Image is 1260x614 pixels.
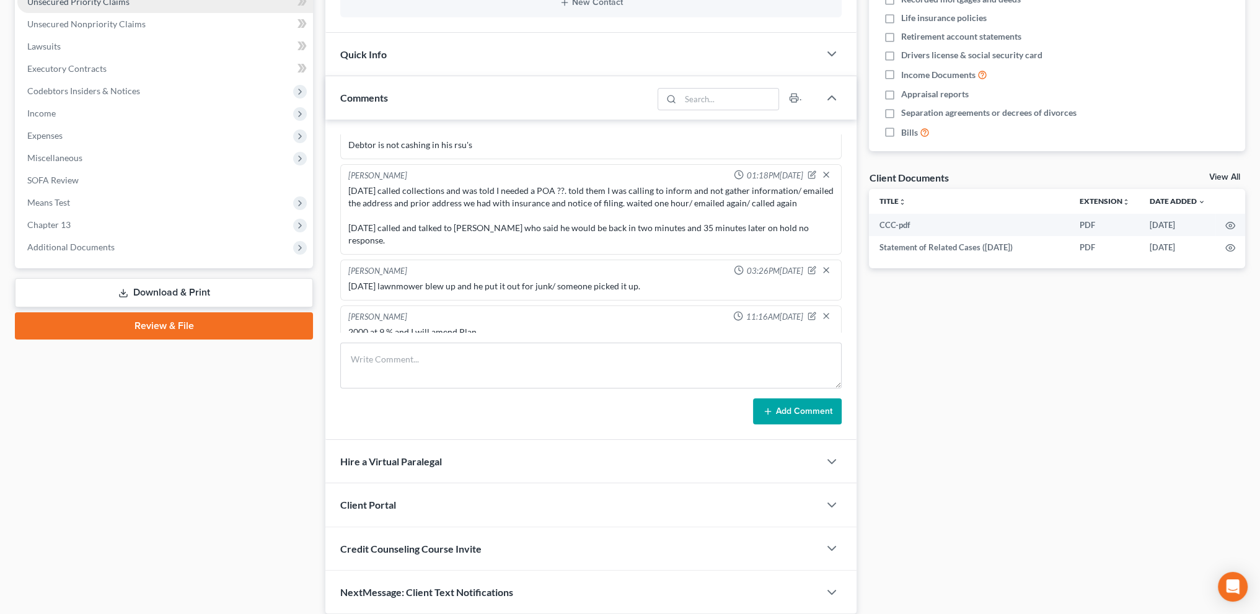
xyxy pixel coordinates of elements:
[348,311,407,323] div: [PERSON_NAME]
[348,185,834,247] div: [DATE] called collections and was told I needed a POA ??. told them I was calling to inform and n...
[1150,196,1205,206] a: Date Added expand_more
[1140,236,1215,258] td: [DATE]
[1198,198,1205,206] i: expand_more
[1209,173,1240,182] a: View All
[746,265,803,277] span: 03:26PM[DATE]
[348,265,407,278] div: [PERSON_NAME]
[746,311,803,323] span: 11:16AM[DATE]
[27,152,82,163] span: Miscellaneous
[901,12,987,24] span: Life insurance policies
[348,170,407,182] div: [PERSON_NAME]
[340,455,442,467] span: Hire a Virtual Paralegal
[340,48,387,60] span: Quick Info
[901,88,969,100] span: Appraisal reports
[27,63,107,74] span: Executory Contracts
[348,326,834,338] div: 2000 at 9 % and I will amend Plan.
[753,398,842,424] button: Add Comment
[898,198,905,206] i: unfold_more
[17,35,313,58] a: Lawsuits
[340,499,396,511] span: Client Portal
[17,169,313,191] a: SOFA Review
[27,219,71,230] span: Chapter 13
[901,107,1077,119] span: Separation agreements or decrees of divorces
[27,86,140,96] span: Codebtors Insiders & Notices
[1122,198,1130,206] i: unfold_more
[869,214,1070,236] td: CCC-pdf
[340,92,388,103] span: Comments
[27,175,79,185] span: SOFA Review
[879,196,905,206] a: Titleunfold_more
[1080,196,1130,206] a: Extensionunfold_more
[901,126,918,139] span: Bills
[15,278,313,307] a: Download & Print
[27,19,146,29] span: Unsecured Nonpriority Claims
[340,586,513,598] span: NextMessage: Client Text Notifications
[17,58,313,80] a: Executory Contracts
[15,312,313,340] a: Review & File
[869,236,1070,258] td: Statement of Related Cases ([DATE])
[27,41,61,51] span: Lawsuits
[1218,572,1248,602] div: Open Intercom Messenger
[746,170,803,182] span: 01:18PM[DATE]
[348,139,834,151] div: Debtor is not cashing in his rsu's
[901,69,976,81] span: Income Documents
[27,108,56,118] span: Income
[340,543,482,555] span: Credit Counseling Course Invite
[27,242,115,252] span: Additional Documents
[27,197,70,208] span: Means Test
[681,89,779,110] input: Search...
[901,30,1021,43] span: Retirement account statements
[27,130,63,141] span: Expenses
[348,280,834,292] div: [DATE] lawnmower blew up and he put it out for junk/ someone picked it up.
[869,171,948,184] div: Client Documents
[1070,236,1140,258] td: PDF
[1140,214,1215,236] td: [DATE]
[901,49,1042,61] span: Drivers license & social security card
[1070,214,1140,236] td: PDF
[17,13,313,35] a: Unsecured Nonpriority Claims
